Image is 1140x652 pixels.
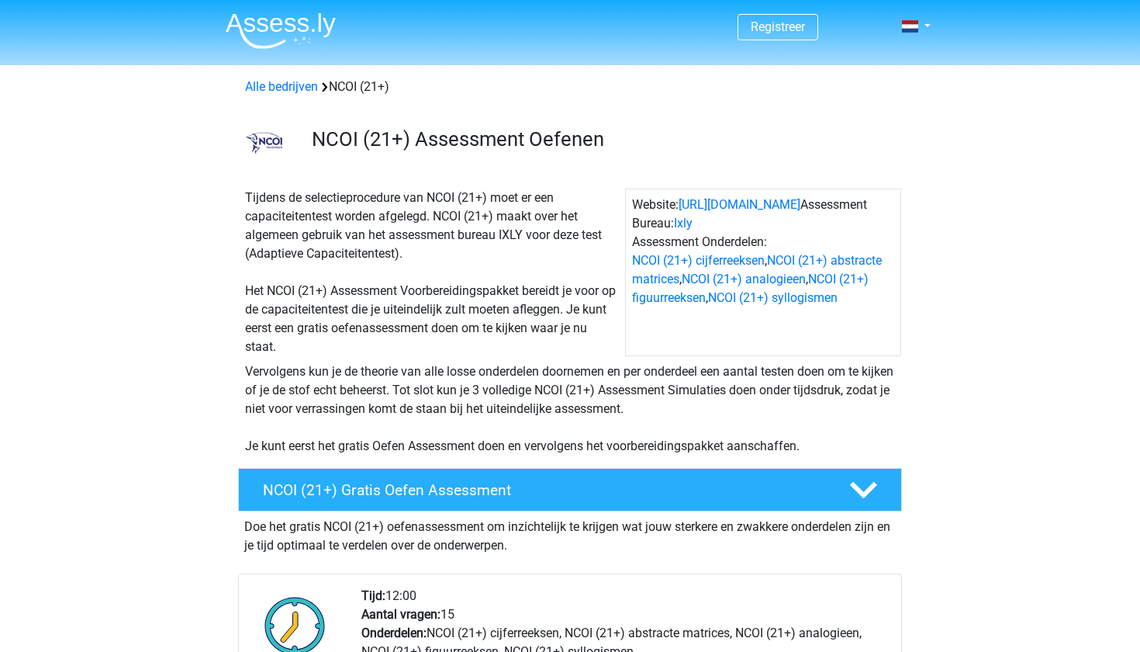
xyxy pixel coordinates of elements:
h4: NCOI (21+) Gratis Oefen Assessment [263,481,824,499]
div: Tijdens de selectieprocedure van NCOI (21+) moet er een capaciteitentest worden afgelegd. NCOI (2... [239,189,625,356]
a: Registreer [751,19,805,34]
a: [URL][DOMAIN_NAME] [679,197,800,212]
a: Ixly [674,216,693,231]
a: Alle bedrijven [245,79,318,94]
div: NCOI (21+) [239,78,901,96]
a: NCOI (21+) cijferreeksen [632,253,765,268]
a: NCOI (21+) analogieen [682,272,806,286]
div: Website: Assessment Bureau: Assessment Onderdelen: , , , , [625,189,901,356]
h3: NCOI (21+) Assessment Oefenen [312,127,890,151]
b: Onderdelen: [361,626,427,640]
img: Assessly [226,12,336,49]
a: NCOI (21+) Gratis Oefen Assessment [232,468,908,512]
div: Vervolgens kun je de theorie van alle losse onderdelen doornemen en per onderdeel een aantal test... [239,362,901,456]
div: Doe het gratis NCOI (21+) oefenassessment om inzichtelijk te krijgen wat jouw sterkere en zwakker... [238,512,902,555]
b: Tijd: [361,588,385,603]
b: Aantal vragen: [361,607,440,622]
a: NCOI (21+) syllogismen [708,290,838,305]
